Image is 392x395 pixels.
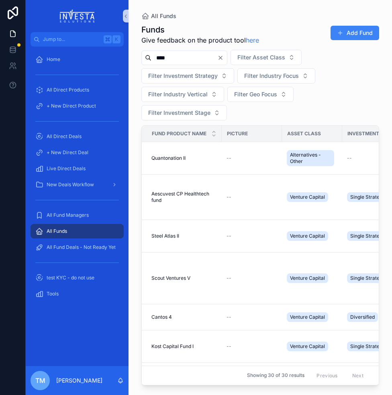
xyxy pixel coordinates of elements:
[148,109,210,117] span: Filter Investment Stage
[31,208,124,222] a: All Fund Managers
[152,130,206,137] span: Fund Product Name
[141,105,227,120] button: Select Button
[290,275,325,281] span: Venture Capital
[231,50,302,65] button: Select Button
[227,155,231,161] span: --
[31,52,124,67] a: Home
[141,87,224,102] button: Select Button
[47,149,88,156] span: + New Direct Deal
[287,149,337,168] a: Alternatives - Other
[227,314,231,320] span: --
[350,194,385,200] span: Single Strategy
[151,314,217,320] a: Cantos 4
[227,194,277,200] a: --
[47,133,82,140] span: All Direct Deals
[47,244,116,250] span: All Fund Deals - Not Ready Yet
[290,343,325,350] span: Venture Capital
[287,272,337,285] a: Venture Capital
[31,240,124,255] a: All Fund Deals - Not Ready Yet
[148,72,218,80] span: Filter Investment Strategy
[287,191,337,204] a: Venture Capital
[31,271,124,285] a: test KYC - do not use
[47,165,86,172] span: Live Direct Deals
[151,12,176,20] span: All Funds
[227,155,277,161] a: --
[141,12,176,20] a: All Funds
[350,314,375,320] span: Diversified
[227,343,231,350] span: --
[227,233,277,239] a: --
[151,275,217,281] a: Scout Ventures V
[247,373,304,379] span: Showing 30 of 30 results
[31,129,124,144] a: All Direct Deals
[350,233,385,239] span: Single Strategy
[31,287,124,301] a: Tools
[151,155,217,161] a: Quantonation II
[331,26,379,40] button: Add Fund
[148,90,208,98] span: Filter Industry Vertical
[227,130,248,137] span: Picture
[227,275,231,281] span: --
[31,177,124,192] a: New Deals Workflow
[290,314,325,320] span: Venture Capital
[26,47,129,312] div: scrollable content
[290,152,331,165] span: Alternatives - Other
[47,56,60,63] span: Home
[31,224,124,238] a: All Funds
[60,10,95,22] img: App logo
[31,99,124,113] a: + New Direct Product
[35,376,45,385] span: TM
[47,291,59,297] span: Tools
[141,35,259,45] span: Give feedback on the product tool
[31,161,124,176] a: Live Direct Deals
[151,275,190,281] span: Scout Ventures V
[151,233,217,239] a: Steel Atlas II
[290,194,325,200] span: Venture Capital
[151,191,217,204] a: Aescuvest CP Healthtech fund
[227,314,277,320] a: --
[287,340,337,353] a: Venture Capital
[151,343,194,350] span: Kost Capital Fund I
[227,194,231,200] span: --
[227,343,277,350] a: --
[141,68,234,83] button: Select Button
[47,212,89,218] span: All Fund Managers
[350,275,385,281] span: Single Strategy
[47,103,96,109] span: + New Direct Product
[47,87,89,93] span: All Direct Products
[47,181,94,188] span: New Deals Workflow
[217,55,227,61] button: Clear
[227,275,277,281] a: --
[227,233,231,239] span: --
[31,32,124,47] button: Jump to...K
[141,24,259,35] h1: Funds
[151,314,172,320] span: Cantos 4
[151,155,186,161] span: Quantonation II
[290,233,325,239] span: Venture Capital
[151,233,179,239] span: Steel Atlas II
[350,343,385,350] span: Single Strategy
[234,90,277,98] span: Filter Geo Focus
[56,377,102,385] p: [PERSON_NAME]
[287,230,337,242] a: Venture Capital
[43,36,100,43] span: Jump to...
[287,311,337,324] a: Venture Capital
[287,130,321,137] span: Asset Class
[151,343,217,350] a: Kost Capital Fund I
[244,72,299,80] span: Filter Industry Focus
[47,228,67,234] span: All Funds
[113,36,120,43] span: K
[237,68,315,83] button: Select Button
[227,87,294,102] button: Select Button
[347,155,352,161] span: --
[237,53,285,61] span: Filter Asset Class
[47,275,94,281] span: test KYC - do not use
[31,83,124,97] a: All Direct Products
[31,145,124,160] a: + New Direct Deal
[246,36,259,44] a: here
